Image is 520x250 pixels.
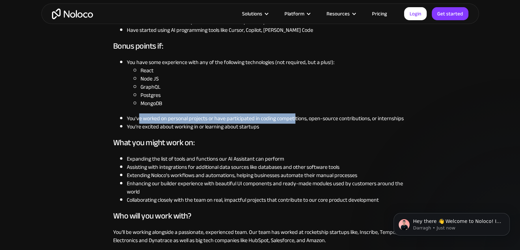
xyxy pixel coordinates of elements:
[127,155,407,163] li: Expanding the list of tools and functions our AI Assistant can perform
[141,91,407,99] li: Postgres
[141,66,407,75] li: React
[127,171,407,179] li: Extending Noloco's workflows and automations, helping businesses automate their manual processes
[113,41,407,51] h3: Bonus points if:
[127,26,407,34] li: Have started using AI programming tools like Cursor, Copilot, [PERSON_NAME] Code
[141,83,407,91] li: GraphQL
[242,9,262,18] div: Solutions
[127,58,407,108] li: You have some experience with any of the following technologies (not required, but a plus!):
[127,123,407,131] li: You’re excited about working in or learning about startups
[276,9,318,18] div: Platform
[383,199,520,247] iframe: Intercom notifications message
[318,9,363,18] div: Resources
[234,9,276,18] div: Solutions
[284,9,304,18] div: Platform
[141,75,407,83] li: Node JS
[127,163,407,171] li: Assisting with integrations for additional data sources like databases and other software tools
[113,138,407,148] h3: What you might work on:
[404,7,427,20] a: Login
[52,9,93,19] a: home
[326,9,350,18] div: Resources
[127,179,407,196] li: Enhancing our builder experience with beautiful UI components and ready-made modules used by cust...
[113,228,407,245] p: You’ll be working alongside a passionate, experienced team. Our team has worked at rocketship sta...
[432,7,468,20] a: Get started
[127,114,407,123] li: You've worked on personal projects or have participated in coding competitions, open-source contr...
[113,211,407,221] h3: Who will you work with?
[363,9,396,18] a: Pricing
[127,196,407,204] li: Collaborating closely with the team on real, impactful projects that contribute to our core produ...
[141,99,407,108] li: MongoDB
